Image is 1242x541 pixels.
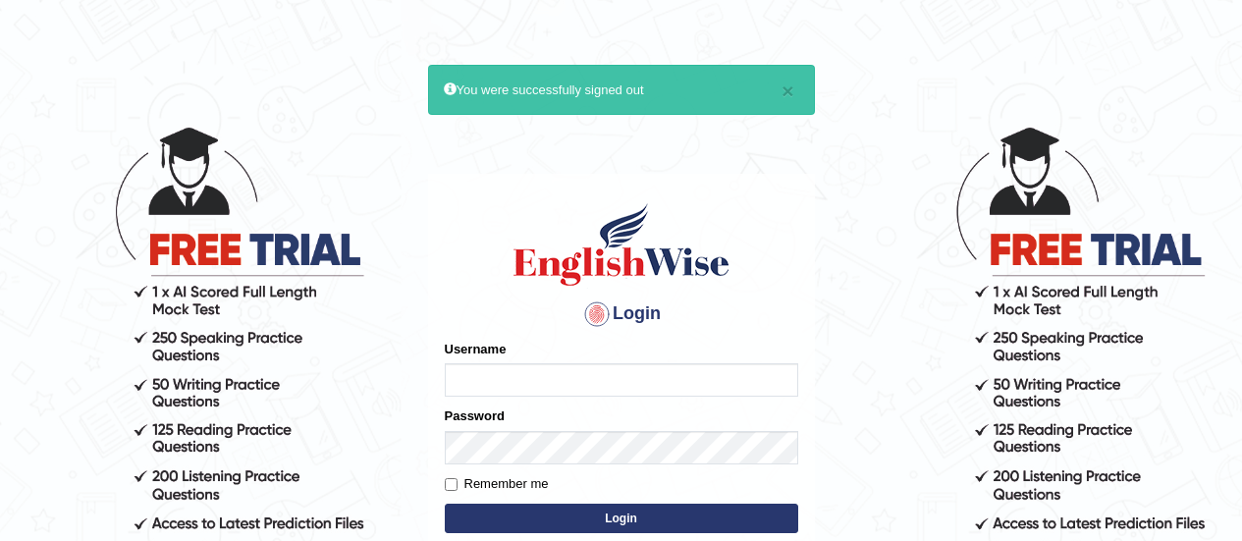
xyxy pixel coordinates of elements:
input: Remember me [445,478,458,491]
label: Password [445,406,505,425]
h4: Login [445,298,798,330]
button: × [782,81,793,101]
img: Logo of English Wise sign in for intelligent practice with AI [510,200,733,289]
div: You were successfully signed out [428,65,815,115]
label: Remember me [445,474,549,494]
button: Login [445,504,798,533]
label: Username [445,340,507,358]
